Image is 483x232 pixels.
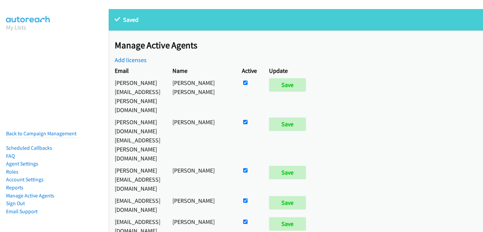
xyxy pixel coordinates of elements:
[236,64,263,77] th: Active
[269,196,306,210] input: Save
[263,64,315,77] th: Update
[269,217,306,231] input: Save
[269,166,306,179] input: Save
[166,64,236,77] th: Name
[6,200,25,206] a: Sign Out
[269,78,306,92] input: Save
[115,56,147,64] a: Add licenses
[109,194,166,216] td: [EMAIL_ADDRESS][DOMAIN_NAME]
[166,194,236,216] td: [PERSON_NAME]
[6,208,38,215] a: Email Support
[115,40,483,51] h2: Manage Active Agents
[269,118,306,131] input: Save
[166,77,236,116] td: [PERSON_NAME] [PERSON_NAME]
[166,116,236,164] td: [PERSON_NAME]
[6,176,44,183] a: Account Settings
[6,192,54,199] a: Manage Active Agents
[115,15,477,24] p: Saved
[6,153,15,159] a: FAQ
[6,145,52,151] a: Scheduled Callbacks
[166,164,236,194] td: [PERSON_NAME]
[6,130,76,137] a: Back to Campaign Management
[6,184,23,191] a: Reports
[6,24,26,31] a: My Lists
[6,160,38,167] a: Agent Settings
[109,77,166,116] td: [PERSON_NAME][EMAIL_ADDRESS][PERSON_NAME][DOMAIN_NAME]
[6,169,18,175] a: Roles
[109,164,166,194] td: [PERSON_NAME][EMAIL_ADDRESS][DOMAIN_NAME]
[109,116,166,164] td: [PERSON_NAME][DOMAIN_NAME][EMAIL_ADDRESS][PERSON_NAME][DOMAIN_NAME]
[109,64,166,77] th: Email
